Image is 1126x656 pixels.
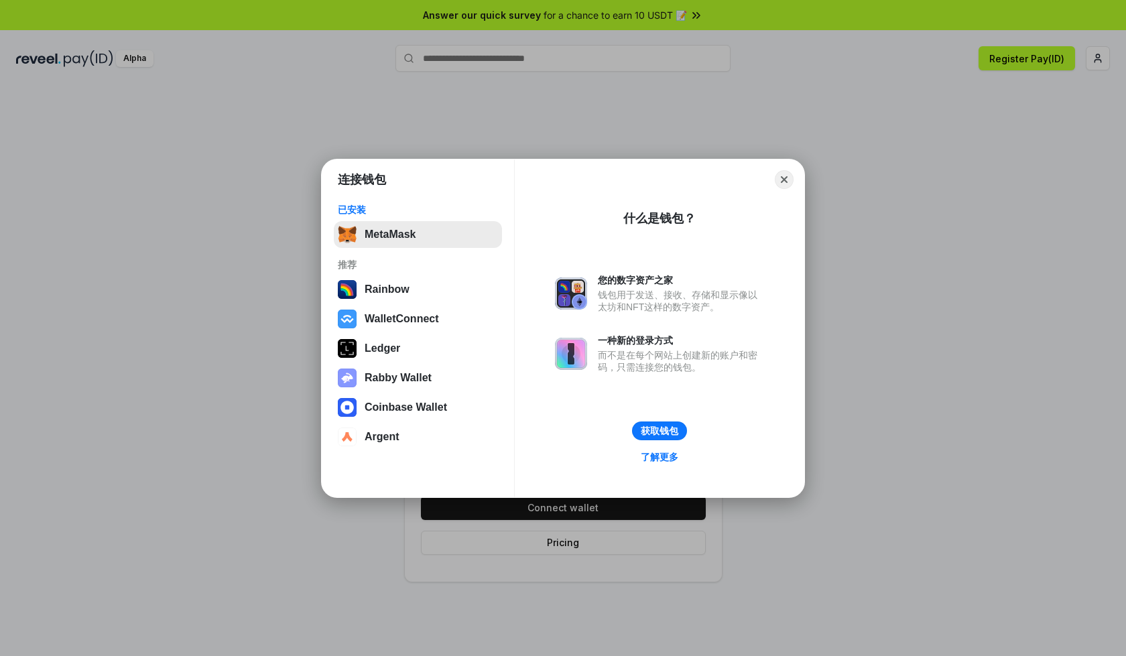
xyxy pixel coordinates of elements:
[641,425,678,437] div: 获取钱包
[338,398,357,417] img: svg+xml,%3Csvg%20width%3D%2228%22%20height%3D%2228%22%20viewBox%3D%220%200%2028%2028%22%20fill%3D...
[623,210,696,226] div: 什么是钱包？
[338,428,357,446] img: svg+xml,%3Csvg%20width%3D%2228%22%20height%3D%2228%22%20viewBox%3D%220%200%2028%2028%22%20fill%3D...
[338,172,386,188] h1: 连接钱包
[334,306,502,332] button: WalletConnect
[598,334,764,346] div: 一种新的登录方式
[555,338,587,370] img: svg+xml,%3Csvg%20xmlns%3D%22http%3A%2F%2Fwww.w3.org%2F2000%2Fsvg%22%20fill%3D%22none%22%20viewBox...
[775,170,794,189] button: Close
[365,401,447,413] div: Coinbase Wallet
[365,342,400,354] div: Ledger
[338,310,357,328] img: svg+xml,%3Csvg%20width%3D%2228%22%20height%3D%2228%22%20viewBox%3D%220%200%2028%2028%22%20fill%3D...
[365,283,410,296] div: Rainbow
[338,280,357,299] img: svg+xml,%3Csvg%20width%3D%22120%22%20height%3D%22120%22%20viewBox%3D%220%200%20120%20120%22%20fil...
[365,313,439,325] div: WalletConnect
[334,221,502,248] button: MetaMask
[334,394,502,421] button: Coinbase Wallet
[334,423,502,450] button: Argent
[365,431,399,443] div: Argent
[632,421,687,440] button: 获取钱包
[555,277,587,310] img: svg+xml,%3Csvg%20xmlns%3D%22http%3A%2F%2Fwww.w3.org%2F2000%2Fsvg%22%20fill%3D%22none%22%20viewBox...
[633,448,686,466] a: 了解更多
[334,335,502,362] button: Ledger
[641,451,678,463] div: 了解更多
[338,259,498,271] div: 推荐
[598,289,764,313] div: 钱包用于发送、接收、存储和显示像以太坊和NFT这样的数字资产。
[598,274,764,286] div: 您的数字资产之家
[338,339,357,358] img: svg+xml,%3Csvg%20xmlns%3D%22http%3A%2F%2Fwww.w3.org%2F2000%2Fsvg%22%20width%3D%2228%22%20height%3...
[338,225,357,244] img: svg+xml,%3Csvg%20fill%3D%22none%22%20height%3D%2233%22%20viewBox%3D%220%200%2035%2033%22%20width%...
[365,228,416,241] div: MetaMask
[334,276,502,303] button: Rainbow
[338,204,498,216] div: 已安装
[598,349,764,373] div: 而不是在每个网站上创建新的账户和密码，只需连接您的钱包。
[338,369,357,387] img: svg+xml,%3Csvg%20xmlns%3D%22http%3A%2F%2Fwww.w3.org%2F2000%2Fsvg%22%20fill%3D%22none%22%20viewBox...
[334,365,502,391] button: Rabby Wallet
[365,372,432,384] div: Rabby Wallet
